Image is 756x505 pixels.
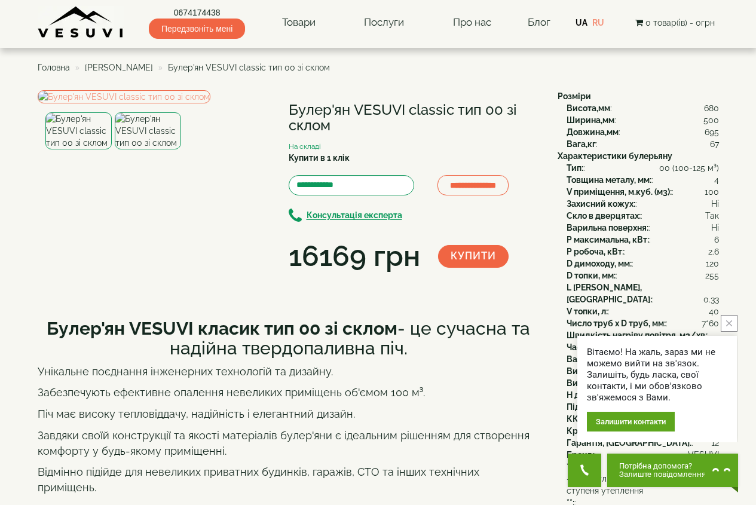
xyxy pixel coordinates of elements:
[38,428,540,458] p: Завдяки своїй конструкції та якості матеріалів булер'яни є ідеальним рішенням для створення комфо...
[289,236,420,277] div: 16169 грн
[567,247,624,256] b: P робоча, кВт:
[441,9,503,36] a: Про нас
[567,127,619,137] b: Довжина,мм
[567,329,719,341] div: :
[688,449,719,461] span: VESUVI
[567,341,719,353] div: :
[567,259,632,268] b: D димоходу, мм:
[567,365,719,377] div: :
[703,293,719,305] span: 0.33
[567,210,719,222] div: :
[38,364,540,379] p: Унікальне поєднання інженерних технологій та дизайну.
[567,270,719,281] div: :
[567,246,719,258] div: :
[567,377,719,389] div: :
[711,437,719,449] span: 12
[711,198,719,210] span: Ні
[587,347,727,403] div: Вітаємо! На жаль, зараз ми не можемо вийти на зв'язок. Залишіть, будь ласка, свої контакти, і ми ...
[38,406,540,422] p: Піч має високу тепловіддачу, надійність і елегантний дизайн.
[567,102,719,114] div: :
[587,412,675,431] div: Залишити контакти
[38,385,540,400] p: Забезпечують ефективне опалення невеликих приміщень об'ємом 100 м³.
[289,152,350,164] label: Купити в 1 клік
[567,450,594,460] b: Бренд:
[709,305,719,317] span: 40
[567,413,719,425] div: :
[270,9,328,36] a: Товари
[619,470,706,479] span: Залиште повідомлення
[567,354,648,364] b: Вага порції дров, кг:
[567,187,672,197] b: V приміщення, м.куб. (м3):
[352,9,416,36] a: Послуги
[567,425,719,437] div: :
[567,199,635,209] b: Захисний кожух:
[567,234,719,246] div: :
[704,102,719,114] span: 680
[85,63,153,72] a: [PERSON_NAME]
[607,454,738,487] button: Chat button
[706,258,719,270] span: 120
[38,6,124,39] img: content
[567,186,719,198] div: :
[567,307,608,316] b: V топки, л:
[558,151,672,161] b: Характеристики булерьяну
[708,246,719,258] span: 2.6
[38,90,210,103] img: Булер'ян VESUVI classic тип 00 зі склом
[567,222,719,234] div: :
[567,138,719,150] div: :
[576,18,587,27] a: UA
[567,342,656,352] b: Час роботи, порц. год:
[38,464,540,495] p: Відмінно підійде для невеликих приватних будинків, гаражів, СТО та інших технічних приміщень.
[567,126,719,138] div: :
[567,235,649,244] b: P максимальна, кВт:
[307,211,402,221] b: Консультація експерта
[703,114,719,126] span: 500
[567,378,616,388] b: Вид палива:
[705,210,719,222] span: Так
[567,449,719,461] div: :
[38,63,70,72] a: Головна
[567,401,719,413] div: :
[645,18,715,27] span: 0 товар(ів) - 0грн
[568,454,601,487] button: Get Call button
[592,18,604,27] a: RU
[149,7,245,19] a: 0674174438
[714,174,719,186] span: 4
[567,473,719,497] span: - для цегляних будівель, середнього ступеня утеплення
[149,19,245,39] span: Передзвоніть мені
[168,63,330,72] span: Булер'ян VESUVI classic тип 00 зі склом
[567,366,662,376] b: Витрати дров, м3/міс*:
[438,245,509,268] button: Купити
[567,258,719,270] div: :
[567,330,707,340] b: Швидкість нагріву повітря, м3/хв:
[38,319,540,358] h2: - це сучасна та надійна твердопаливна піч.
[289,102,540,134] h1: Булер'ян VESUVI classic тип 00 зі склом
[705,270,719,281] span: 255
[558,91,591,101] b: Розміри
[710,138,719,150] span: 67
[567,281,719,305] div: :
[711,222,719,234] span: Ні
[567,317,719,329] div: :
[567,175,651,185] b: Товщина металу, мм:
[567,437,719,449] div: :
[714,234,719,246] span: 6
[705,186,719,198] span: 100
[567,438,691,448] b: Гарантія, [GEOGRAPHIC_DATA]:
[659,162,719,174] span: 00 (100-125 м³)
[567,389,719,401] div: :
[567,223,648,232] b: Варильна поверхня:
[567,114,719,126] div: :
[619,462,706,470] span: Потрібна допомога?
[632,16,718,29] button: 0 товар(ів) - 0грн
[567,174,719,186] div: :
[45,112,112,149] img: Булер'ян VESUVI classic тип 00 зі склом
[567,402,677,412] b: Підключення до димоходу:
[567,426,639,436] b: Країна виробник:
[721,315,737,332] button: close button
[567,319,666,328] b: Число труб x D труб, мм:
[567,163,583,173] b: Тип:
